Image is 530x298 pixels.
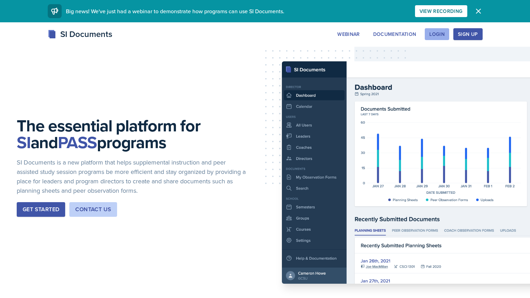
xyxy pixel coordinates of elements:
div: View Recording [420,8,463,14]
button: Contact Us [69,202,117,217]
div: Contact Us [75,205,111,214]
div: Login [429,31,445,37]
button: Webinar [333,28,364,40]
button: View Recording [415,5,467,17]
div: Documentation [373,31,416,37]
div: Webinar [337,31,360,37]
button: Get Started [17,202,65,217]
div: Get Started [23,205,59,214]
div: Sign Up [458,31,478,37]
button: Login [425,28,449,40]
button: Sign Up [453,28,482,40]
button: Documentation [369,28,421,40]
span: Big news! We've just had a webinar to demonstrate how programs can use SI Documents. [66,7,284,15]
div: SI Documents [48,28,112,40]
